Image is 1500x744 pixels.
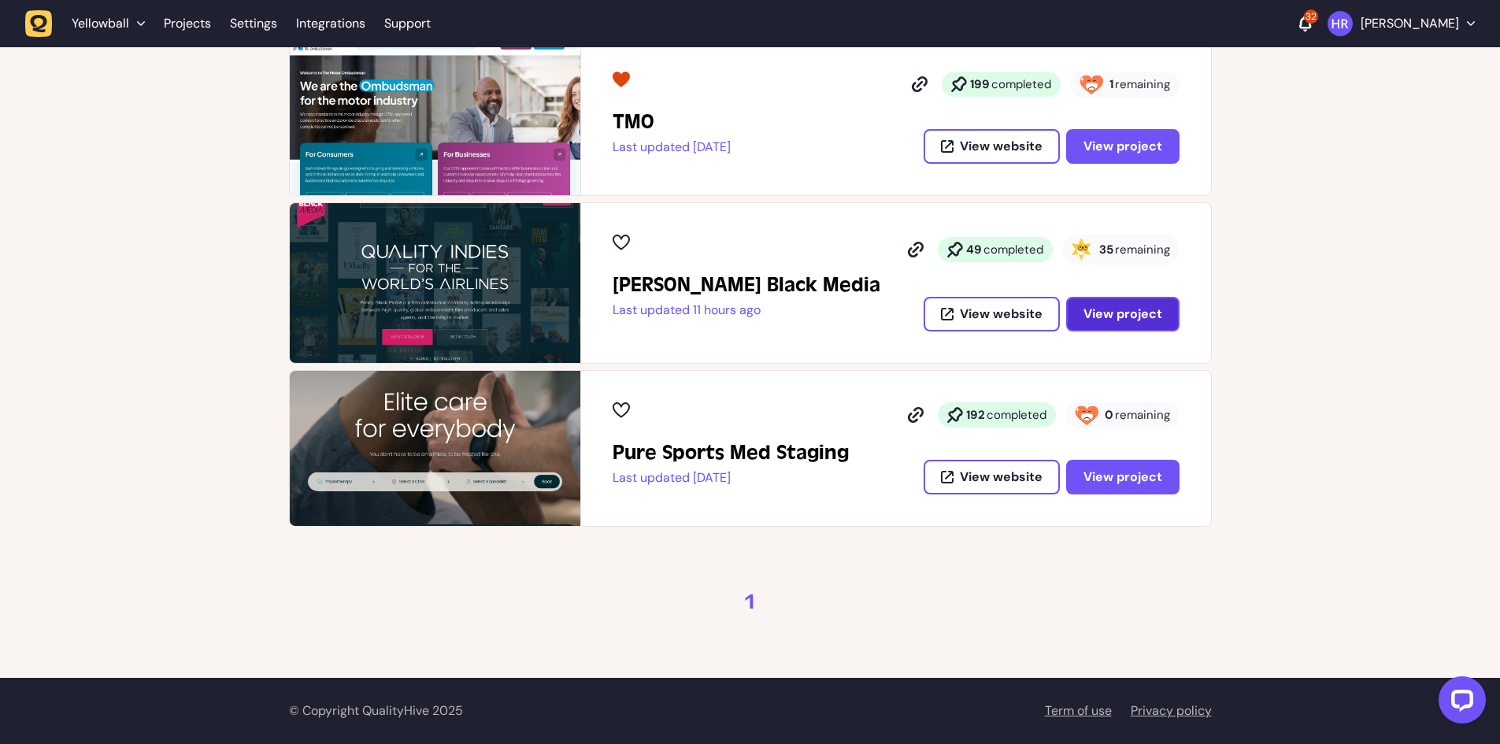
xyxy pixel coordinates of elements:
[613,470,849,486] p: Last updated [DATE]
[744,590,757,615] a: 1
[1361,16,1459,31] p: [PERSON_NAME]
[1115,407,1170,423] span: remaining
[1083,138,1162,154] span: View project
[1066,460,1180,494] button: View project
[72,16,129,31] span: Yellowball
[960,140,1043,153] span: View website
[296,9,365,38] a: Integrations
[1304,9,1318,24] div: 32
[1099,242,1113,257] strong: 35
[290,371,580,526] img: Pure Sports Med Staging
[1045,702,1112,719] a: Term of use
[164,9,211,38] a: Projects
[1105,407,1113,423] strong: 0
[613,440,849,465] h2: Pure Sports Med Staging
[924,129,1060,164] button: View website
[230,9,277,38] a: Settings
[384,16,431,31] a: Support
[1328,11,1475,36] button: [PERSON_NAME]
[1083,305,1162,322] span: View project
[1131,702,1212,719] a: Privacy policy
[1109,76,1113,92] strong: 1
[1066,297,1180,331] button: View project
[289,702,463,719] span: © Copyright QualityHive 2025
[960,308,1043,320] span: View website
[987,407,1046,423] span: completed
[924,297,1060,331] button: View website
[924,460,1060,494] button: View website
[290,203,580,363] img: Penny Black Media
[966,242,982,257] strong: 49
[25,9,154,38] button: Yellowball
[613,109,731,135] h2: TMO
[966,407,985,423] strong: 192
[960,471,1043,483] span: View website
[613,302,880,318] p: Last updated 11 hours ago
[613,272,880,298] h2: Penny Black Media
[1115,242,1170,257] span: remaining
[983,242,1043,257] span: completed
[1083,468,1162,485] span: View project
[1328,11,1353,36] img: Harry Robinson
[1066,129,1180,164] button: View project
[1115,76,1170,92] span: remaining
[1426,670,1492,736] iframe: LiveChat chat widget
[991,76,1051,92] span: completed
[290,40,580,195] img: TMO
[613,139,731,155] p: Last updated [DATE]
[970,76,990,92] strong: 199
